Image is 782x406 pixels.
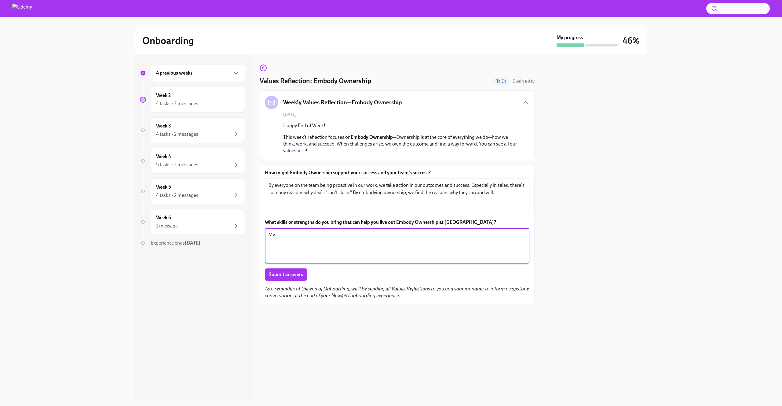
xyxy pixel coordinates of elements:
[269,271,303,278] span: Submit answers
[156,214,171,221] h6: Week 6
[351,134,393,140] strong: Embody Ownership
[140,179,245,204] a: Week 54 tasks • 2 messages
[557,34,583,41] strong: My progress
[156,192,198,199] div: 4 tasks • 2 messages
[142,35,194,47] h2: Onboarding
[140,148,245,174] a: Week 45 tasks • 2 messages
[140,209,245,235] a: Week 61 message
[156,131,198,138] div: 4 tasks • 2 messages
[265,219,529,226] label: What skills or strengths do you bring that can help you live out Embody Ownership at [GEOGRAPHIC_...
[265,169,529,176] label: How might Embody Ownership support your success and your team’s success?
[156,161,198,168] div: 5 tasks • 2 messages
[156,123,171,129] h6: Week 3
[12,4,32,13] img: Udemy
[265,286,529,298] em: As a reminder: at the end of Onboarding, we'll be sending all Values Reflections to you and your ...
[156,70,192,76] h6: 4 previous weeks
[156,153,171,160] h6: Week 4
[283,112,297,117] span: [DATE]
[185,240,200,246] strong: [DATE]
[513,78,535,84] span: September 7th, 2025 10:00
[265,268,307,281] button: Submit answers
[140,87,245,113] a: Week 24 tasks • 2 messages
[623,35,640,46] h3: 46%
[493,79,510,83] span: To Do
[156,100,198,107] div: 4 tasks • 2 messages
[269,231,526,260] textarea: My s
[260,76,371,86] h4: Values Reflection: Embody Ownership
[283,134,520,154] p: This week’s reflection focuses on —Ownership is at the core of everything we do—how we think, wor...
[520,79,535,84] strong: in a day
[151,64,245,82] div: 4 previous weeks
[156,184,171,190] h6: Week 5
[156,92,171,99] h6: Week 2
[296,148,306,153] a: here
[156,223,178,229] div: 1 message
[513,79,535,84] span: Due
[140,117,245,143] a: Week 34 tasks • 2 messages
[269,182,526,211] textarea: By everyone on the team being proactive in our work, we take action in our outcomes and success. ...
[283,98,402,106] h5: Weekly Values Reflection—Embody Ownership
[283,122,520,129] p: Happy End of Week!
[151,240,200,246] span: Experience ends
